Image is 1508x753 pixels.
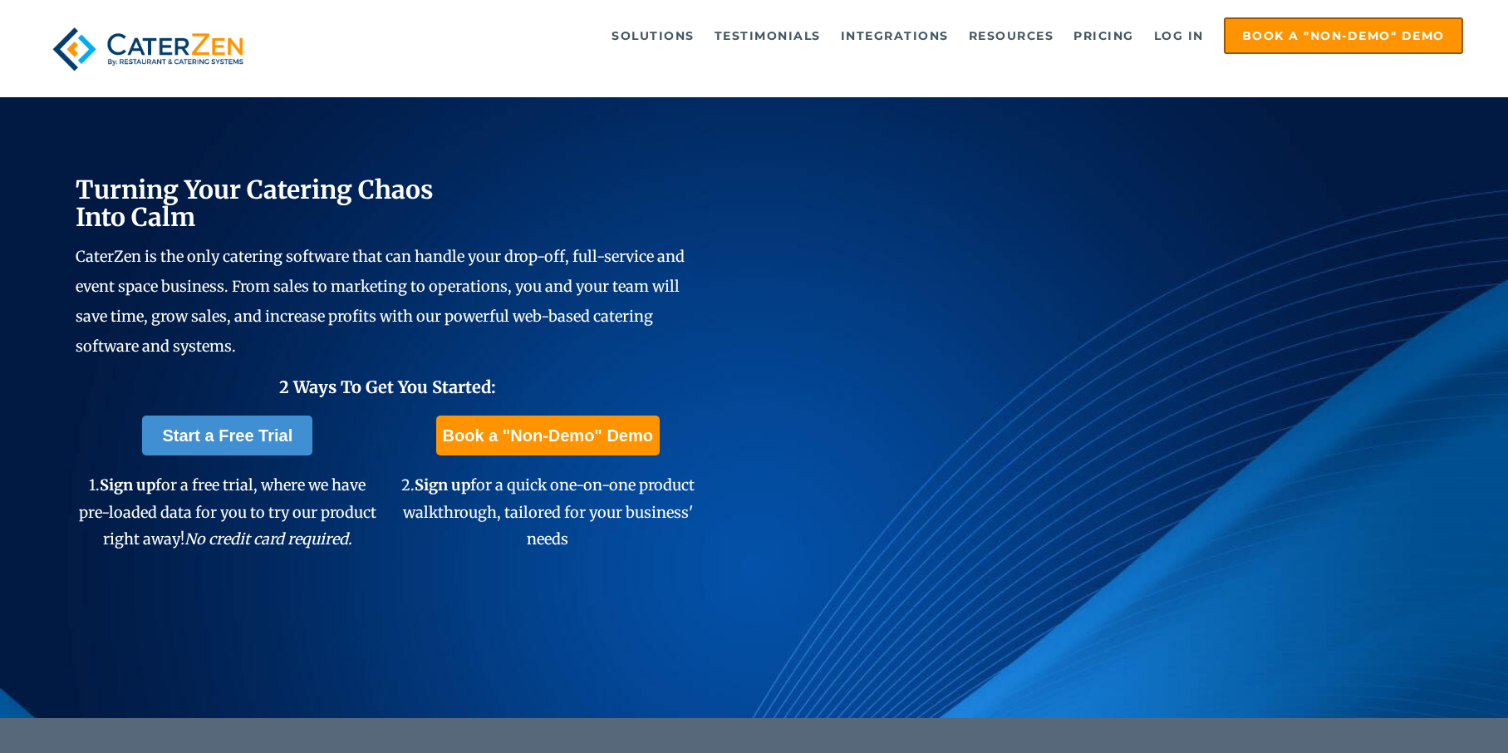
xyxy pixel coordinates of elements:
span: CaterZen is the only catering software that can handle your drop-off, full-service and event spac... [76,247,685,356]
a: Resources [960,19,1063,52]
a: Start a Free Trial [142,416,312,455]
a: Testimonials [706,19,829,52]
span: 2 Ways To Get You Started: [279,376,496,397]
a: Book a "Non-Demo" Demo [1224,17,1463,54]
a: Book a "Non-Demo" Demo [436,416,660,455]
img: caterzen [45,17,251,81]
span: 2. for a quick one-on-one product walkthrough, tailored for your business' needs [401,475,695,549]
span: Turning Your Catering Chaos Into Calm [76,174,434,233]
span: 1. for a free trial, where we have pre-loaded data for you to try our product right away! [79,475,376,549]
a: Solutions [603,19,703,52]
span: Sign up [415,475,470,495]
a: Log in [1146,19,1212,52]
div: Navigation Menu [287,17,1462,54]
a: Pricing [1065,19,1142,52]
em: No credit card required. [184,529,352,549]
a: Integrations [833,19,957,52]
iframe: Help widget launcher [1360,688,1490,735]
span: Sign up [100,475,155,495]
